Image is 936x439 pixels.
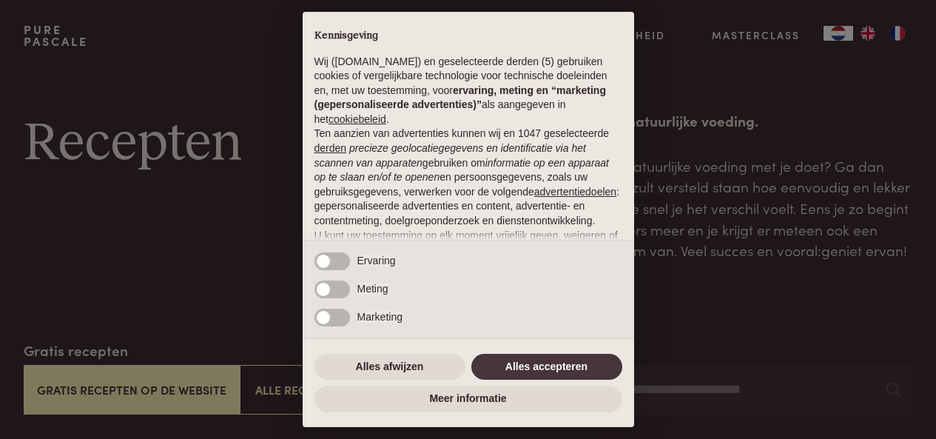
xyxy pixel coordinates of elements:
[314,30,622,43] h2: Kennisgeving
[314,386,622,412] button: Meer informatie
[314,141,347,156] button: derden
[314,84,606,111] strong: ervaring, meting en “marketing (gepersonaliseerde advertenties)”
[314,157,610,184] em: informatie op een apparaat op te slaan en/of te openen
[314,127,622,228] p: Ten aanzien van advertenties kunnen wij en 1047 geselecteerde gebruiken om en persoonsgegevens, z...
[471,354,622,381] button: Alles accepteren
[357,283,388,295] span: Meting
[314,354,465,381] button: Alles afwijzen
[314,55,622,127] p: Wij ([DOMAIN_NAME]) en geselecteerde derden (5) gebruiken cookies of vergelijkbare technologie vo...
[357,311,403,323] span: Marketing
[314,142,586,169] em: precieze geolocatiegegevens en identificatie via het scannen van apparaten
[314,229,622,301] p: U kunt uw toestemming op elk moment vrijelijk geven, weigeren of intrekken door het voorkeurenpan...
[329,113,386,125] a: cookiebeleid
[357,255,396,267] span: Ervaring
[534,185,616,200] button: advertentiedoelen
